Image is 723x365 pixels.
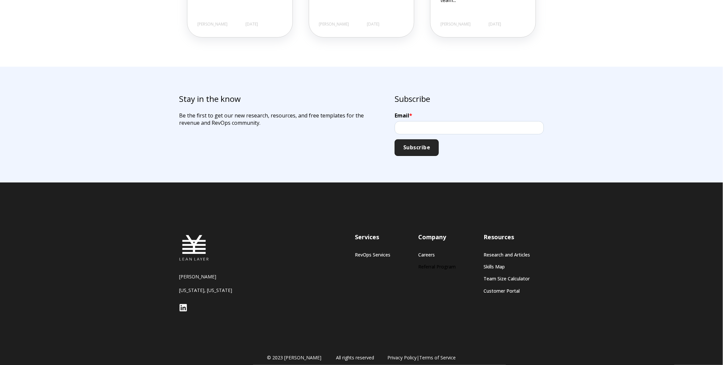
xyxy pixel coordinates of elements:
a: Team Size Calculator [484,276,530,281]
p: [PERSON_NAME] [179,273,262,280]
a: Referral Program [418,264,456,269]
p: [US_STATE], [US_STATE] [179,287,262,293]
span: [DATE] [489,22,501,27]
input: Subscribe [395,139,439,156]
span: [DATE] [245,22,258,27]
a: Skills Map [484,264,530,269]
a: Privacy Policy [388,354,417,361]
p: Be the first to get our new research, resources, and free templates for the revenue and RevOps co... [179,112,384,126]
a: Careers [418,252,456,257]
span: [DATE] [367,22,380,27]
a: Research and Articles [484,252,530,257]
span: [PERSON_NAME] [197,22,228,27]
span: [PERSON_NAME] [319,22,349,27]
a: RevOps Services [355,252,390,257]
span: © 2023 [PERSON_NAME] [267,354,322,361]
a: Customer Portal [484,288,530,294]
h3: Stay in the know [179,93,384,105]
h3: Company [418,233,456,241]
span: | [388,354,456,361]
span: Email [395,112,409,119]
h3: Resources [484,233,530,241]
h3: Services [355,233,390,241]
img: Lean Layer [179,233,209,263]
span: [PERSON_NAME] [440,22,471,27]
h3: Subscribe [395,93,544,105]
a: Terms of Service [420,354,456,361]
span: All rights reserved [336,354,374,361]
